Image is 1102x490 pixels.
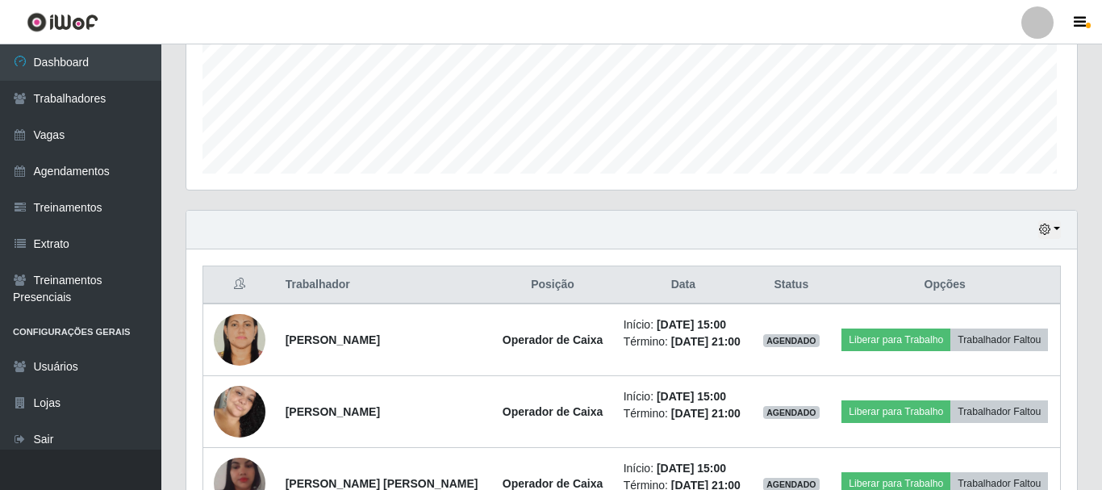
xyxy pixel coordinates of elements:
[286,333,380,346] strong: [PERSON_NAME]
[624,388,743,405] li: Início:
[624,460,743,477] li: Início:
[841,329,950,351] button: Liberar para Trabalho
[657,390,726,403] time: [DATE] 15:00
[276,266,492,304] th: Trabalhador
[214,301,265,378] img: 1693145473232.jpeg
[624,405,743,422] li: Término:
[657,462,726,475] time: [DATE] 15:00
[614,266,753,304] th: Data
[491,266,613,304] th: Posição
[286,405,380,418] strong: [PERSON_NAME]
[671,407,741,420] time: [DATE] 21:00
[829,266,1060,304] th: Opções
[950,329,1048,351] button: Trabalhador Faltou
[841,400,950,423] button: Liberar para Trabalho
[624,316,743,333] li: Início:
[624,333,743,350] li: Término:
[286,477,478,490] strong: [PERSON_NAME] [PERSON_NAME]
[214,372,265,451] img: 1750087788307.jpeg
[503,333,603,346] strong: Operador de Caixa
[503,477,603,490] strong: Operador de Caixa
[27,12,98,32] img: CoreUI Logo
[763,334,820,347] span: AGENDADO
[503,405,603,418] strong: Operador de Caixa
[763,406,820,419] span: AGENDADO
[950,400,1048,423] button: Trabalhador Faltou
[753,266,829,304] th: Status
[657,318,726,331] time: [DATE] 15:00
[671,335,741,348] time: [DATE] 21:00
